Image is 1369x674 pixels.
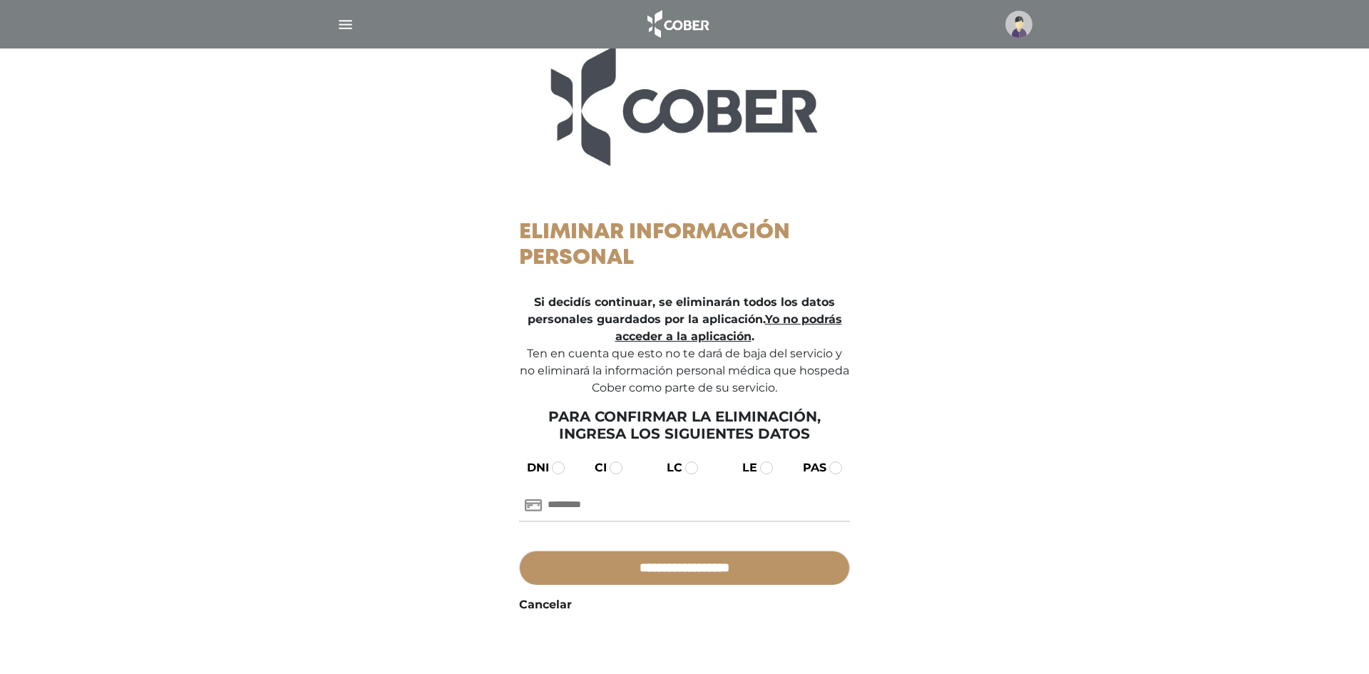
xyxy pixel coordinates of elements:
[1005,11,1032,38] img: profile-placeholder.svg
[492,17,877,203] img: logo_ingresar.jpg
[615,312,842,343] span: Yo no podrás acceder a la aplicación
[514,459,549,476] label: DNI
[519,408,851,442] h5: Para confirmar la eliminación, ingresa los siguientes datos
[519,596,572,613] a: Cancelar
[519,294,851,397] p: Ten en cuenta que esto no te dará de baja del servicio y no eliminará la información personal méd...
[790,459,826,476] label: PAS
[582,459,607,476] label: CI
[528,295,842,343] strong: Si decidís continuar, se eliminarán todos los datos personales guardados por la aplicación. .
[654,459,682,476] label: LC
[337,16,354,34] img: Cober_menu-lines-white.svg
[519,220,851,271] h1: Eliminar información personal
[729,459,757,476] label: LE
[640,7,714,41] img: logo_cober_home-white.png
